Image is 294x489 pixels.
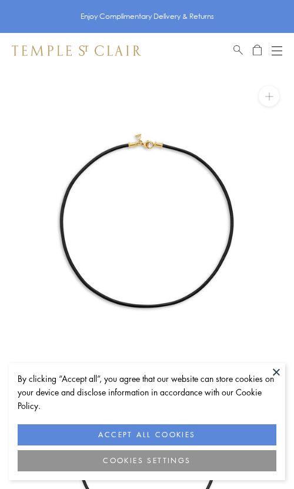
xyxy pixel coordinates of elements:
a: Open Shopping Bag [253,44,262,58]
div: By clicking “Accept all”, you agree that our website can store cookies on your device and disclos... [18,372,276,413]
a: Search [233,44,243,58]
button: COOKIES SETTINGS [18,450,276,471]
button: Open navigation [272,44,282,58]
p: Enjoy Complimentary Delivery & Returns [81,11,214,22]
button: ACCEPT ALL COOKIES [18,424,276,445]
img: Temple St. Clair [12,45,141,56]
